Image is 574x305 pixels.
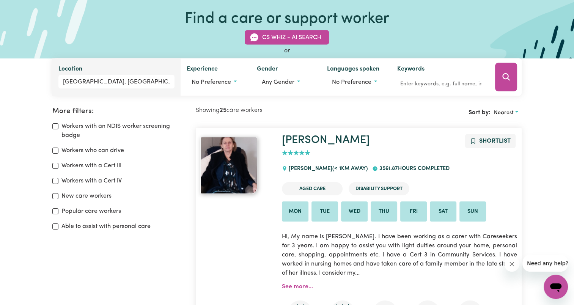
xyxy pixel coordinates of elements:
li: Disability Support [349,182,409,195]
img: View Gail's profile [200,137,257,194]
label: Experience [187,64,218,75]
div: or [52,46,522,55]
p: Hi, My name is [PERSON_NAME]. I have been working as a carer with Careseekers for 3 years. I am h... [282,228,517,282]
li: Available on Fri [400,201,427,222]
div: add rating by typing an integer from 0 to 5 or pressing arrow keys [282,149,310,157]
li: Available on Sat [430,201,456,222]
a: [PERSON_NAME] [282,135,370,146]
button: Add to shortlist [465,134,516,148]
span: Shortlist [479,138,511,144]
label: Able to assist with personal care [61,222,151,231]
label: Popular care workers [61,207,121,216]
li: Available on Thu [371,201,397,222]
span: No preference [332,79,371,85]
label: Location [58,64,82,75]
span: Any gender [262,79,294,85]
li: Aged Care [282,182,343,195]
h2: More filters: [52,107,187,116]
button: CS Whiz - AI Search [245,30,329,45]
button: Worker experience options [187,75,245,90]
label: Workers who can drive [61,146,124,155]
b: 25 [220,107,226,113]
div: 3561.87 hours completed [372,159,454,179]
a: Gail [200,137,273,194]
input: Enter a suburb [58,75,175,89]
h1: Find a care or support worker [185,10,389,28]
label: Workers with a Cert III [61,161,121,170]
span: Need any help? [5,5,46,11]
label: Gender [257,64,278,75]
span: Nearest [494,110,514,116]
li: Available on Tue [311,201,338,222]
span: Sort by: [469,110,491,116]
input: Enter keywords, e.g. full name, interests [397,78,484,90]
a: See more... [282,284,313,290]
li: Available on Wed [341,201,368,222]
label: New care workers [61,192,112,201]
button: Worker language preferences [327,75,385,90]
iframe: Message from company [522,255,568,272]
li: Available on Mon [282,201,308,222]
button: Search [495,63,517,91]
h2: Showing care workers [196,107,359,114]
label: Workers with a Cert IV [61,176,122,186]
span: (< 1km away) [332,166,368,171]
iframe: Close message [504,256,519,272]
label: Keywords [397,64,425,75]
label: Languages spoken [327,64,379,75]
button: Sort search results [491,107,522,119]
iframe: Button to launch messaging window [544,275,568,299]
button: Worker gender preference [257,75,315,90]
span: No preference [192,79,231,85]
li: Available on Sun [459,201,486,222]
label: Workers with an NDIS worker screening badge [61,122,187,140]
div: [PERSON_NAME] [282,159,372,179]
